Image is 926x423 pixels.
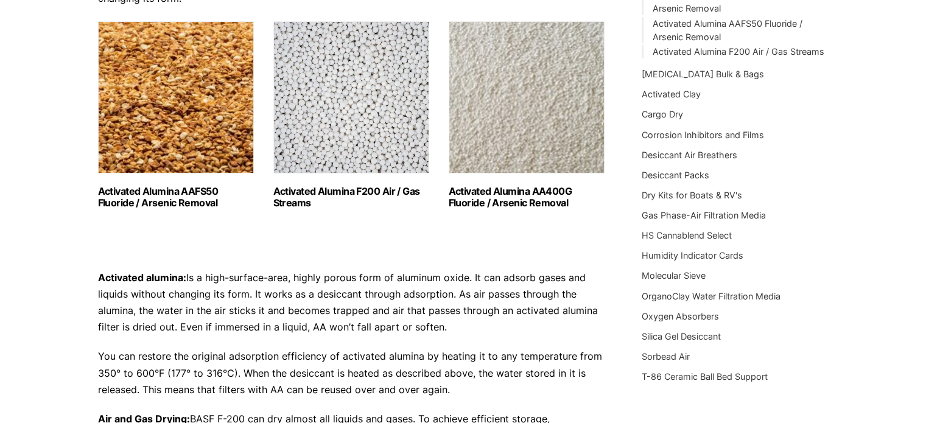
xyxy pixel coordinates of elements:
a: Humidity Indicator Cards [642,250,743,260]
p: Is a high-surface-area, highly porous form of aluminum oxide. It can adsorb gases and liquids wit... [98,270,606,336]
a: Visit product category Activated Alumina F200 Air / Gas Streams [273,21,429,209]
a: Silica Gel Desiccant [642,331,721,341]
a: Activated Clay [642,89,701,99]
a: Corrosion Inhibitors and Films [642,130,764,140]
a: Activated Alumina F200 Air / Gas Streams [652,46,824,57]
a: Cargo Dry [642,109,683,119]
p: You can restore the original adsorption efficiency of activated alumina by heating it to any temp... [98,348,606,398]
a: Oxygen Absorbers [642,311,719,321]
a: Visit product category Activated Alumina AA400G Fluoride / Arsenic Removal [449,21,605,209]
img: Activated Alumina F200 Air / Gas Streams [273,21,429,173]
a: Visit product category Activated Alumina AAFS50 Fluoride / Arsenic Removal [98,21,254,209]
a: OrganoClay Water Filtration Media [642,291,780,301]
img: Activated Alumina AA400G Fluoride / Arsenic Removal [449,21,605,173]
a: HS Cannablend Select [642,230,732,240]
h2: Activated Alumina AAFS50 Fluoride / Arsenic Removal [98,186,254,209]
h2: Activated Alumina F200 Air / Gas Streams [273,186,429,209]
a: Sorbead Air [642,351,690,362]
a: Activated Alumina AAFS50 Fluoride / Arsenic Removal [652,18,802,42]
a: Desiccant Air Breathers [642,150,737,160]
img: Activated Alumina AAFS50 Fluoride / Arsenic Removal [98,21,254,173]
strong: Activated alumina: [98,271,186,284]
a: Desiccant Packs [642,170,709,180]
a: [MEDICAL_DATA] Bulk & Bags [642,69,764,79]
a: Molecular Sieve [642,270,706,281]
a: Gas Phase-Air Filtration Media [642,210,766,220]
h2: Activated Alumina AA400G Fluoride / Arsenic Removal [449,186,605,209]
a: T-86 Ceramic Ball Bed Support [642,371,768,382]
a: Dry Kits for Boats & RV's [642,190,742,200]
